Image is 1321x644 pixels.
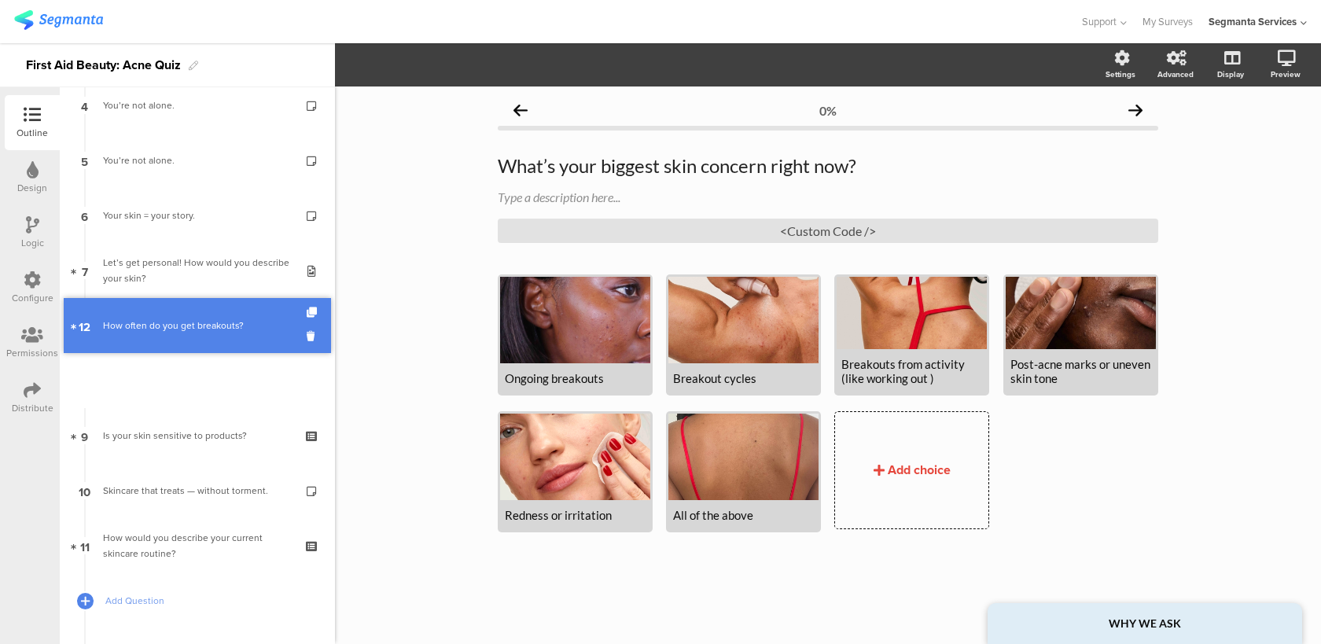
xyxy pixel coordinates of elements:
div: Display [1217,68,1244,80]
div: Advanced [1157,68,1194,80]
div: Your skin = your story. [103,208,291,223]
div: Post-acne marks or uneven skin tone [1010,357,1151,385]
strong: WHY WE ASK [1109,616,1181,630]
div: Settings [1106,68,1135,80]
div: Design [17,181,47,195]
button: Add choice [834,411,989,529]
span: 9 [81,427,88,444]
a: 6 Your skin = your story. [64,188,331,243]
i: Delete [307,329,320,344]
div: Let’s get personal! How would you describe your skin? [103,255,291,286]
div: Segmanta Services [1209,14,1297,29]
span: Support [1082,14,1117,29]
span: Add Question [105,593,307,609]
a: 5 You’re not alone. [64,133,331,188]
div: Breakouts from activity (like working out ) [841,357,982,385]
div: How would you describe your current skincare routine? [103,530,291,561]
i: Duplicate [307,307,320,318]
span: 6 [81,207,88,224]
div: Permissions [6,346,58,360]
div: You’re not alone. [103,153,291,168]
span: 4 [81,97,88,114]
img: segmanta logo [14,10,103,30]
div: Distribute [12,401,53,415]
div: Preview [1271,68,1301,80]
div: All of the above [673,508,814,522]
div: Logic [21,236,44,250]
div: First Aid Beauty: Acne Quiz [26,53,181,78]
a: 7 Let’s get personal! How would you describe your skin? [64,243,331,298]
a: 9 Is your skin sensitive to products? [64,408,331,463]
a: 12 How often do you get breakouts? [64,298,331,353]
div: Breakout cycles [673,371,814,385]
div: Add choice [888,461,951,479]
div: Redness or irritation [505,508,646,522]
span: 11 [80,537,90,554]
div: <Custom Code /> [498,219,1158,243]
div: Configure [12,291,53,305]
div: Type a description here... [498,190,1158,204]
div: Is your skin sensitive to products? [103,428,291,443]
span: 5 [81,152,88,169]
span: 12 [79,317,90,334]
div: Outline [17,126,48,140]
a: 4 You’re not alone. [64,78,331,133]
div: Ongoing breakouts [505,371,646,385]
p: What’s your biggest skin concern right now? [498,154,1158,178]
div: You’re not alone. [103,98,291,113]
span: 10 [79,482,90,499]
a: 11 How would you describe your current skincare routine? [64,518,331,573]
div: How often do you get breakouts? [103,318,291,333]
span: 7 [82,262,88,279]
div: Skincare that treats — without torment. [103,483,291,499]
a: 10 Skincare that treats — without torment. [64,463,331,518]
div: 0% [819,103,837,118]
